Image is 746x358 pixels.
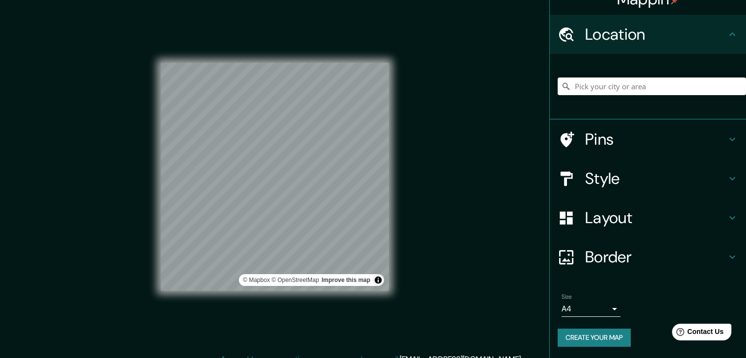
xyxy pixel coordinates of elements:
[550,120,746,159] div: Pins
[550,15,746,54] div: Location
[585,247,726,267] h4: Border
[585,169,726,188] h4: Style
[558,77,746,95] input: Pick your city or area
[659,320,735,347] iframe: Help widget launcher
[585,129,726,149] h4: Pins
[322,277,370,283] a: Map feedback
[161,63,389,291] canvas: Map
[372,274,384,286] button: Toggle attribution
[271,277,319,283] a: OpenStreetMap
[243,277,270,283] a: Mapbox
[550,237,746,277] div: Border
[585,25,726,44] h4: Location
[585,208,726,228] h4: Layout
[562,293,572,301] label: Size
[558,329,631,347] button: Create your map
[550,198,746,237] div: Layout
[550,159,746,198] div: Style
[562,301,620,317] div: A4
